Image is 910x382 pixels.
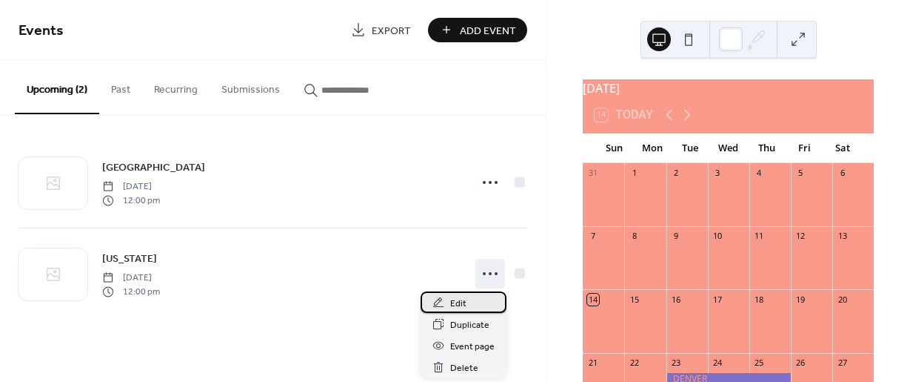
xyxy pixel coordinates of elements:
[712,231,723,242] div: 10
[210,60,292,113] button: Submissions
[629,231,640,242] div: 8
[587,294,598,305] div: 14
[633,134,672,163] div: Mon
[587,168,598,179] div: 31
[754,231,765,242] div: 11
[671,358,682,369] div: 23
[428,18,527,42] button: Add Event
[671,231,682,242] div: 9
[837,294,848,305] div: 20
[671,134,709,163] div: Tue
[102,160,205,176] span: [GEOGRAPHIC_DATA]
[587,358,598,369] div: 21
[795,231,806,242] div: 12
[102,285,160,298] span: 12:00 pm
[709,134,748,163] div: Wed
[671,294,682,305] div: 16
[450,360,478,376] span: Delete
[460,23,516,39] span: Add Event
[795,168,806,179] div: 5
[102,251,157,267] span: [US_STATE]
[837,168,848,179] div: 6
[754,294,765,305] div: 18
[372,23,411,39] span: Export
[795,358,806,369] div: 26
[629,358,640,369] div: 22
[595,134,633,163] div: Sun
[583,79,874,97] div: [DATE]
[102,159,205,176] a: [GEOGRAPHIC_DATA]
[102,194,160,207] span: 12:00 pm
[837,358,848,369] div: 27
[754,358,765,369] div: 25
[340,18,422,42] a: Export
[712,358,723,369] div: 24
[786,134,824,163] div: Fri
[712,168,723,179] div: 3
[671,168,682,179] div: 2
[754,168,765,179] div: 4
[712,294,723,305] div: 17
[629,294,640,305] div: 15
[102,180,160,194] span: [DATE]
[837,231,848,242] div: 13
[19,16,64,45] span: Events
[15,60,99,114] button: Upcoming (2)
[823,134,862,163] div: Sat
[450,296,466,312] span: Edit
[587,231,598,242] div: 7
[747,134,786,163] div: Thu
[450,317,489,333] span: Duplicate
[629,168,640,179] div: 1
[450,339,495,355] span: Event page
[102,271,160,285] span: [DATE]
[142,60,210,113] button: Recurring
[795,294,806,305] div: 19
[99,60,142,113] button: Past
[102,250,157,267] a: [US_STATE]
